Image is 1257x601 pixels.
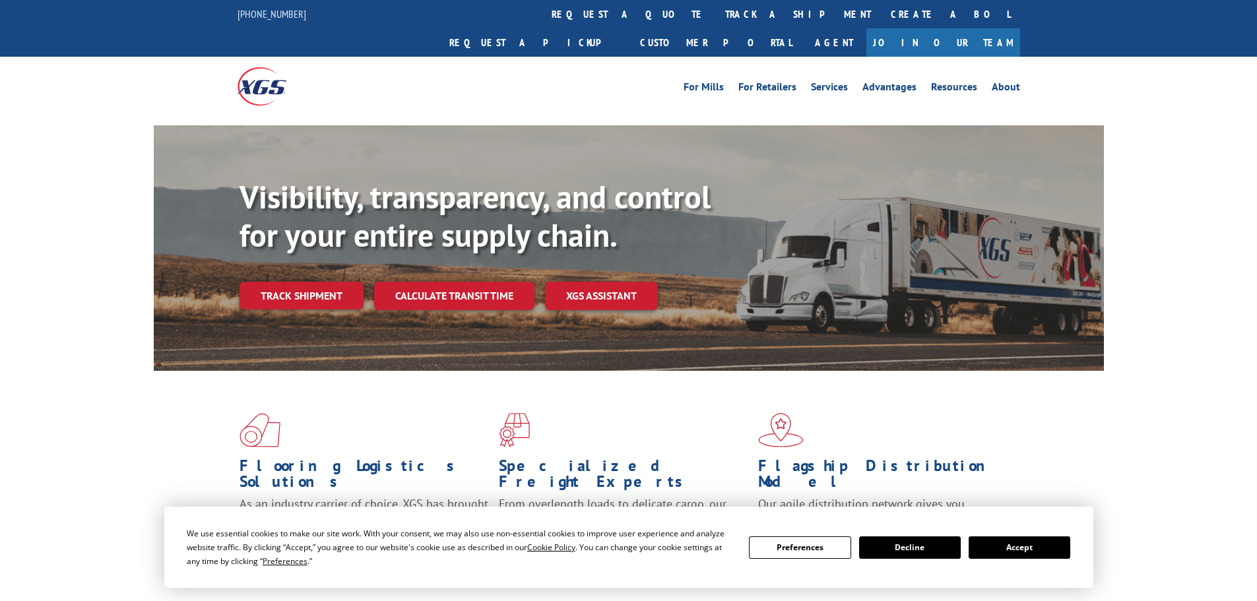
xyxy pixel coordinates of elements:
[630,28,802,57] a: Customer Portal
[758,458,1008,496] h1: Flagship Distribution Model
[499,496,748,555] p: From overlength loads to delicate cargo, our experienced staff knows the best way to move your fr...
[240,413,280,447] img: xgs-icon-total-supply-chain-intelligence-red
[240,282,364,309] a: Track shipment
[374,282,534,310] a: Calculate transit time
[684,82,724,96] a: For Mills
[263,555,307,567] span: Preferences
[240,176,711,255] b: Visibility, transparency, and control for your entire supply chain.
[931,82,977,96] a: Resources
[758,413,804,447] img: xgs-icon-flagship-distribution-model-red
[738,82,796,96] a: For Retailers
[992,82,1020,96] a: About
[527,542,575,553] span: Cookie Policy
[862,82,917,96] a: Advantages
[545,282,658,310] a: XGS ASSISTANT
[802,28,866,57] a: Agent
[749,536,851,559] button: Preferences
[187,526,733,568] div: We use essential cookies to make our site work. With your consent, we may also use non-essential ...
[238,7,306,20] a: [PHONE_NUMBER]
[240,458,489,496] h1: Flooring Logistics Solutions
[439,28,630,57] a: Request a pickup
[859,536,961,559] button: Decline
[240,496,488,543] span: As an industry carrier of choice, XGS has brought innovation and dedication to flooring logistics...
[811,82,848,96] a: Services
[969,536,1070,559] button: Accept
[499,458,748,496] h1: Specialized Freight Experts
[164,507,1093,588] div: Cookie Consent Prompt
[758,496,1001,527] span: Our agile distribution network gives you nationwide inventory management on demand.
[866,28,1020,57] a: Join Our Team
[499,413,530,447] img: xgs-icon-focused-on-flooring-red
